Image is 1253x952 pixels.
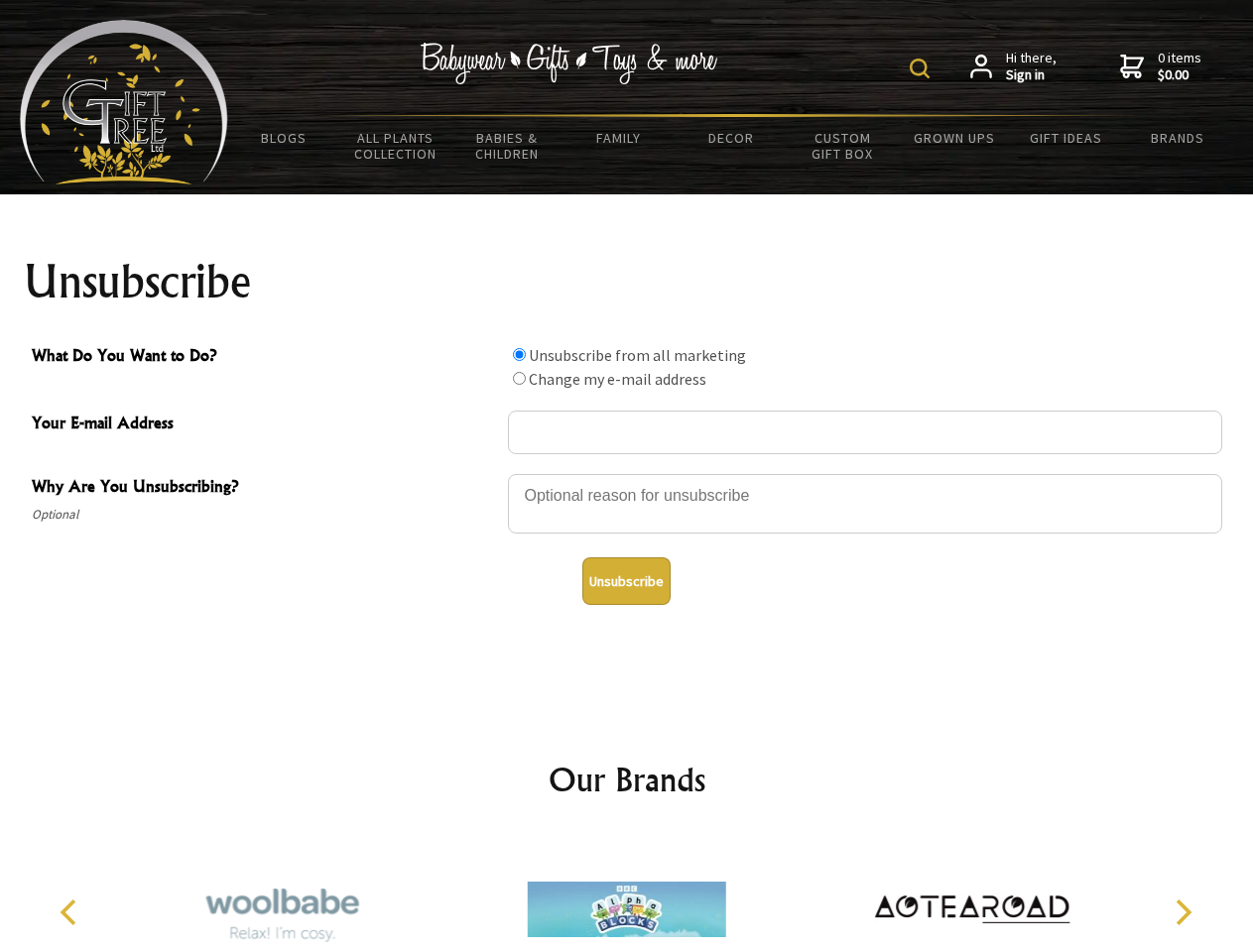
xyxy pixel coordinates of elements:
[1006,66,1057,84] strong: Sign in
[1158,66,1201,84] strong: $0.00
[513,348,526,361] input: What Do You Want to Do?
[32,343,498,372] span: What Do You Want to Do?
[1161,891,1204,934] button: Next
[228,117,340,159] a: BLOGS
[451,117,564,175] a: Babies & Children
[898,117,1010,159] a: Grown Ups
[1122,117,1234,159] a: Brands
[582,557,671,605] button: Unsubscribe
[508,411,1222,454] input: Your E-mail Address
[32,474,498,503] span: Why Are You Unsubscribing?
[787,117,899,175] a: Custom Gift Box
[970,50,1057,84] a: Hi there,Sign in
[24,258,1230,305] h1: Unsubscribe
[20,20,228,184] img: Babyware - Gifts - Toys and more...
[508,474,1222,534] textarea: Why Are You Unsubscribing?
[40,756,1214,803] h2: Our Brands
[675,117,787,159] a: Decor
[421,43,718,84] img: Babywear - Gifts - Toys & more
[1120,50,1201,84] a: 0 items$0.00
[564,117,676,159] a: Family
[1010,117,1122,159] a: Gift Ideas
[529,369,706,389] label: Change my e-mail address
[1006,50,1057,84] span: Hi there,
[32,503,498,527] span: Optional
[513,372,526,385] input: What Do You Want to Do?
[1158,49,1201,84] span: 0 items
[340,117,452,175] a: All Plants Collection
[529,345,746,365] label: Unsubscribe from all marketing
[50,891,93,934] button: Previous
[32,411,498,439] span: Your E-mail Address
[910,59,930,78] img: product search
